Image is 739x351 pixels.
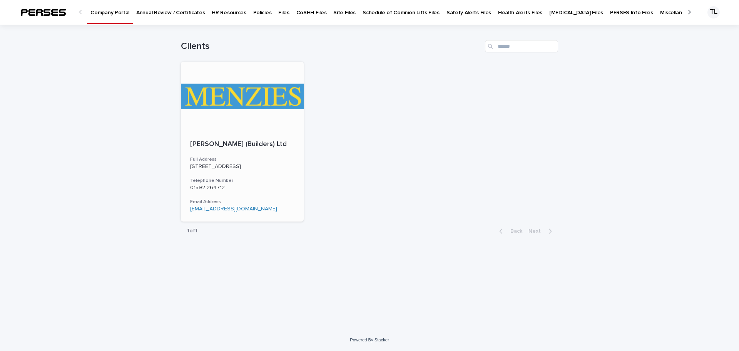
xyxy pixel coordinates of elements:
h1: Clients [181,41,482,52]
img: tSkXltGzRgGXHrgo7SoP [15,5,71,20]
p: 1 of 1 [181,222,204,240]
a: Powered By Stacker [350,338,389,342]
span: [STREET_ADDRESS] [190,164,241,169]
button: Next [525,228,558,235]
h3: Email Address [190,199,294,205]
h3: Full Address [190,156,294,163]
a: [EMAIL_ADDRESS][DOMAIN_NAME] [190,206,277,212]
a: 01592 264712 [190,185,225,190]
div: TL [707,6,720,18]
p: [PERSON_NAME] (Builders) Ltd [190,140,294,149]
button: Back [493,228,525,235]
input: Search [485,40,558,52]
h3: Telephone Number [190,178,294,184]
a: [PERSON_NAME] (Builders) LtdFull Address[STREET_ADDRESS]Telephone Number01592 264712Email Address... [181,62,304,222]
span: Next [528,228,545,234]
span: Back [506,228,522,234]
